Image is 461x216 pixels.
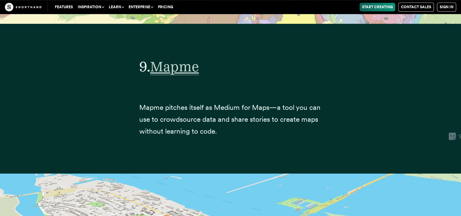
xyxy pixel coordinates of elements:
[150,58,199,75] a: Mapme
[155,3,176,11] a: Pricing
[52,3,75,11] a: Features
[139,103,321,135] span: Mapme pitches itself as Medium for Maps—a tool you can use to crowdsource data and share stories ...
[75,3,106,11] button: Inspiration
[360,3,395,11] a: Start Creating
[106,3,126,11] button: Learn
[139,58,150,75] span: 9.
[5,3,41,11] img: The Craft
[437,2,456,12] a: Sign in
[398,2,434,12] a: Contact Sales
[126,3,155,11] button: Enterprise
